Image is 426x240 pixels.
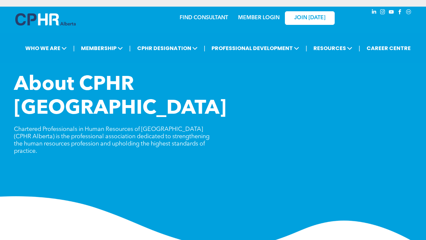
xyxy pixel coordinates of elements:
span: CPHR DESIGNATION [135,42,200,54]
a: instagram [379,8,386,17]
li: | [359,41,360,55]
a: Social network [405,8,412,17]
span: Chartered Professionals in Human Resources of [GEOGRAPHIC_DATA] (CPHR Alberta) is the professiona... [14,126,210,154]
li: | [73,41,75,55]
span: JOIN [DATE] [294,15,325,21]
li: | [129,41,131,55]
span: About CPHR [GEOGRAPHIC_DATA] [14,75,226,119]
a: FIND CONSULTANT [180,15,228,21]
li: | [204,41,206,55]
a: JOIN [DATE] [285,11,335,25]
span: WHO WE ARE [23,42,69,54]
a: CAREER CENTRE [365,42,413,54]
a: youtube [388,8,395,17]
a: linkedin [371,8,378,17]
span: RESOURCES [311,42,354,54]
img: A blue and white logo for cp alberta [15,13,76,26]
a: facebook [396,8,404,17]
li: | [305,41,307,55]
span: PROFESSIONAL DEVELOPMENT [210,42,301,54]
a: MEMBER LOGIN [238,15,280,21]
span: MEMBERSHIP [79,42,125,54]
